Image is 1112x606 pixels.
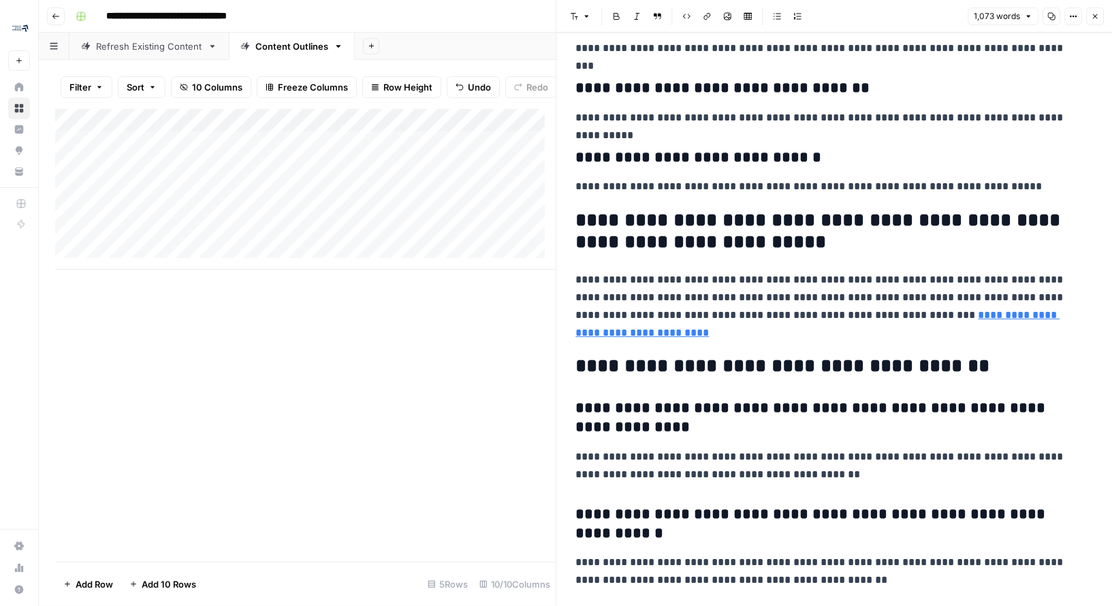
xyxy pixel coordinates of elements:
[8,161,30,182] a: Your Data
[8,118,30,140] a: Insights
[974,10,1020,22] span: 1,073 words
[76,577,113,591] span: Add Row
[8,579,30,601] button: Help + Support
[69,33,229,60] a: Refresh Existing Content
[142,577,196,591] span: Add 10 Rows
[422,573,474,595] div: 5 Rows
[8,76,30,98] a: Home
[255,39,328,53] div: Content Outlines
[8,11,30,45] button: Workspace: Compound Growth
[257,76,357,98] button: Freeze Columns
[96,39,202,53] div: Refresh Existing Content
[362,76,441,98] button: Row Height
[8,557,30,579] a: Usage
[118,76,165,98] button: Sort
[447,76,500,98] button: Undo
[526,80,548,94] span: Redo
[69,80,91,94] span: Filter
[278,80,348,94] span: Freeze Columns
[383,80,432,94] span: Row Height
[8,97,30,119] a: Browse
[8,140,30,161] a: Opportunities
[8,535,30,557] a: Settings
[505,76,557,98] button: Redo
[192,80,242,94] span: 10 Columns
[474,573,556,595] div: 10/10 Columns
[229,33,355,60] a: Content Outlines
[55,573,121,595] button: Add Row
[61,76,112,98] button: Filter
[171,76,251,98] button: 10 Columns
[968,7,1038,25] button: 1,073 words
[121,573,204,595] button: Add 10 Rows
[468,80,491,94] span: Undo
[127,80,144,94] span: Sort
[8,16,33,40] img: Compound Growth Logo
